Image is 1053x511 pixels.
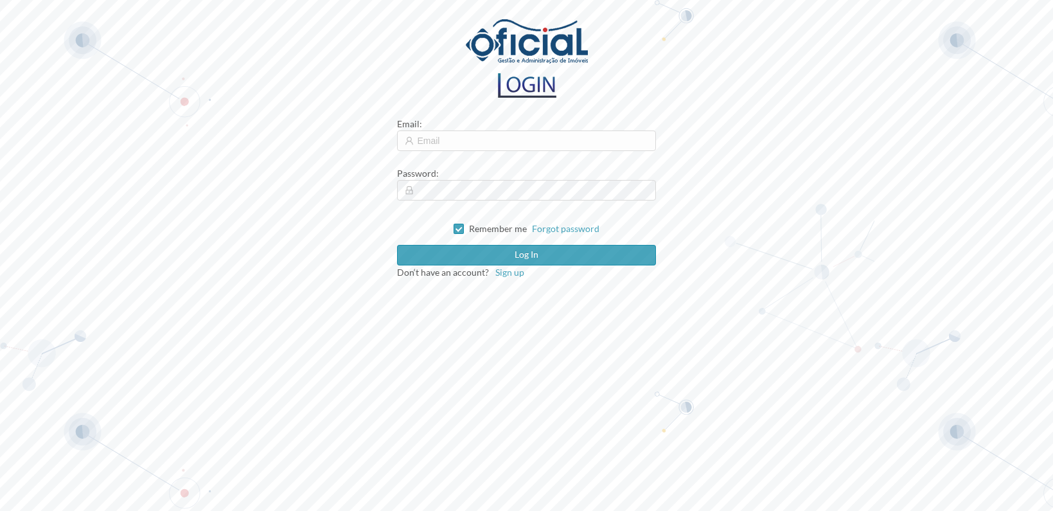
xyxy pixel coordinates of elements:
button: Log in [397,245,655,265]
a: Sign up [489,267,524,278]
img: logo [466,19,588,64]
span: Email [397,118,420,129]
span: Remember me [469,223,527,234]
span: Don‘t have an account? [397,267,489,278]
i: icon: lock [405,186,414,195]
div: : [397,166,655,180]
span: Sign up [495,267,524,278]
i: icon: user [405,136,414,145]
div: : [397,117,655,130]
span: Password [397,168,436,179]
a: Forgot password [532,223,599,234]
input: Email [397,130,655,151]
img: logo [494,73,559,98]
